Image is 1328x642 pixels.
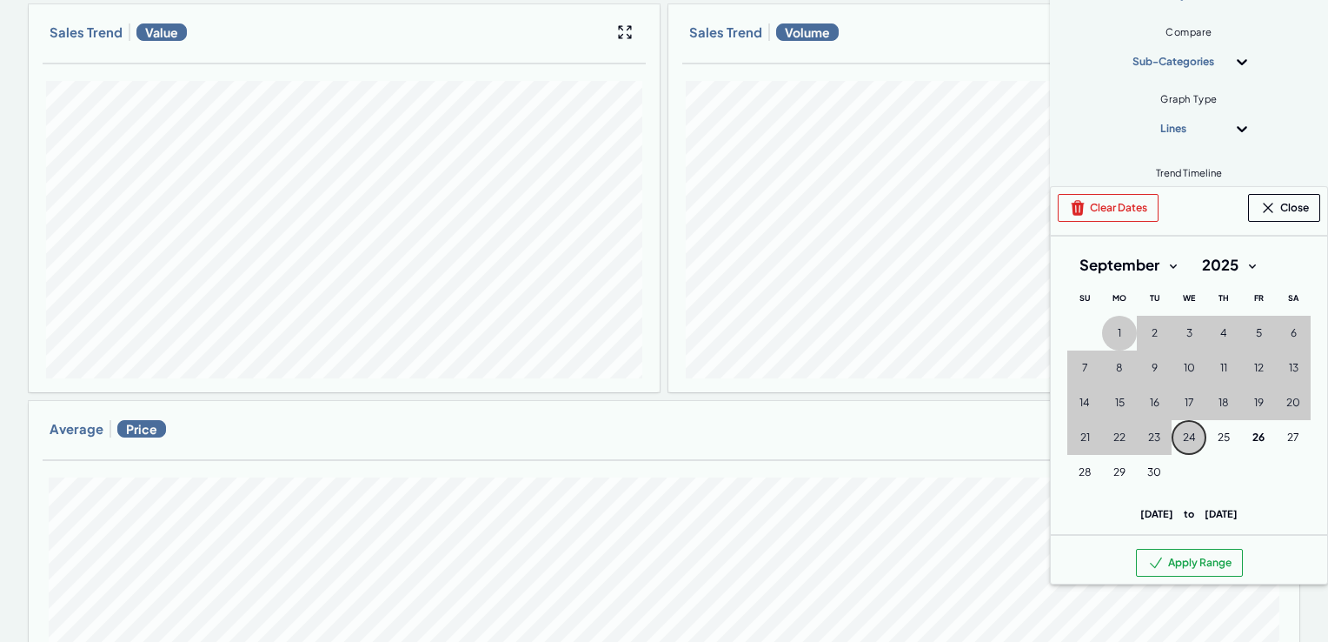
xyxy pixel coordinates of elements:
span: Volume [776,23,839,41]
span: 12 [1254,361,1264,375]
span: 3 [1186,326,1192,340]
span: 7 [1082,361,1088,375]
span: 20 [1286,396,1300,410]
h3: Sales Trend [50,23,123,41]
span: 1 [1118,326,1121,340]
span: Fr [1254,293,1264,303]
span: 5 [1256,326,1262,340]
span: 30 [1147,465,1161,479]
span: 22 [1113,431,1125,445]
span: 16 [1150,396,1159,410]
span: 24 [1183,431,1196,445]
span: 26 [1252,431,1265,445]
button: Close [1248,194,1320,222]
span: Value [136,23,187,41]
p: [DATE] [DATE] [1067,507,1311,520]
span: 2 [1152,326,1158,340]
span: Graph Type [1160,92,1218,105]
h3: Sales Trend [689,23,762,41]
span: 10 [1184,361,1195,375]
span: 11 [1220,361,1227,375]
button: Apply Range [1136,549,1243,577]
span: Tu [1150,293,1159,303]
span: 6 [1291,326,1297,340]
span: to [1173,507,1205,519]
div: Lines [1129,115,1218,143]
span: Su [1079,293,1090,303]
span: 8 [1116,361,1123,375]
span: We [1183,293,1195,303]
span: 21 [1080,431,1090,445]
span: 28 [1079,465,1092,479]
span: Mo [1112,293,1126,303]
span: 25 [1218,431,1230,445]
h3: Average [50,420,103,438]
span: 19 [1254,396,1264,410]
div: Sub-Categories [1129,48,1218,76]
span: 18 [1218,396,1229,410]
span: 23 [1148,431,1160,445]
span: Compare [1165,25,1212,38]
span: Th [1218,293,1229,303]
span: 4 [1220,326,1227,340]
span: 14 [1079,396,1090,410]
span: 27 [1287,431,1299,445]
span: Sa [1288,293,1298,303]
span: 13 [1289,361,1298,375]
span: 15 [1115,396,1125,410]
span: Price [117,420,166,438]
button: Clear Dates [1058,194,1159,222]
span: 9 [1152,361,1158,375]
span: 17 [1185,396,1194,410]
span: 29 [1113,465,1125,479]
span: Trend Timeline [1156,166,1222,179]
